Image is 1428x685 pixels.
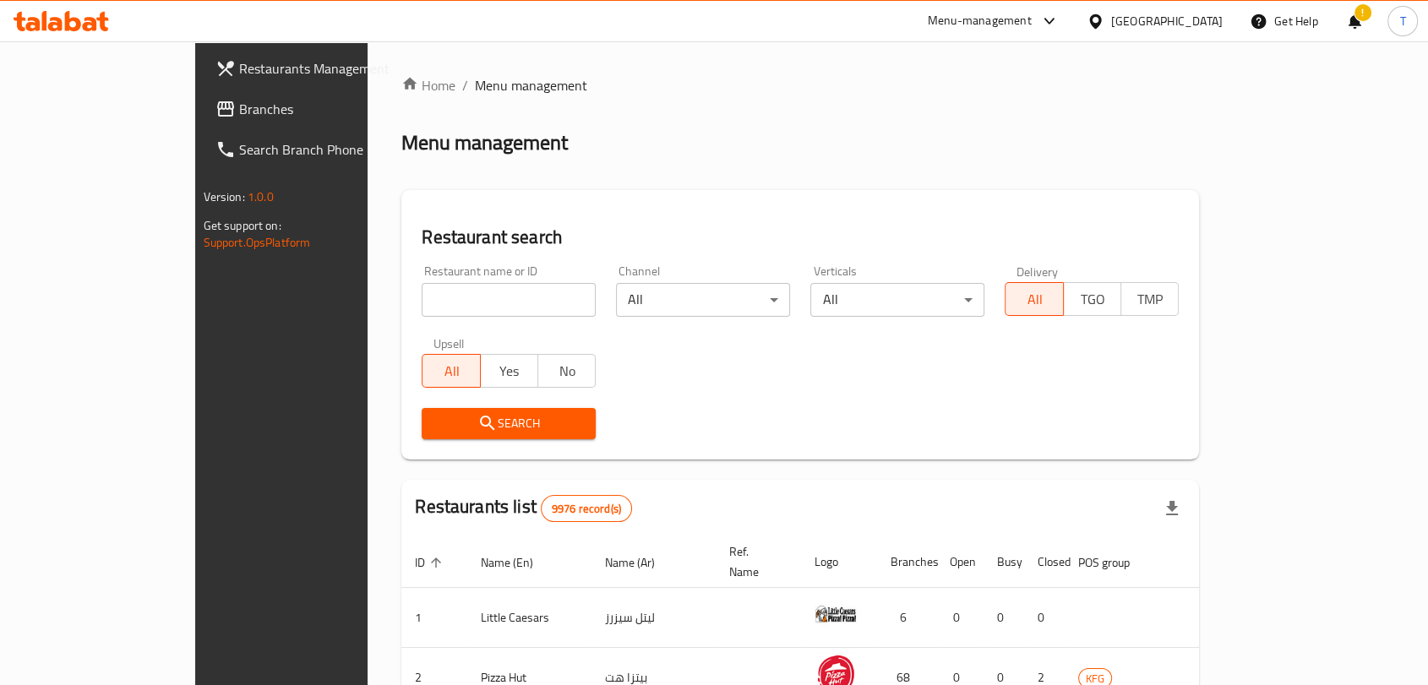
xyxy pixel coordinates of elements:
[1024,588,1065,648] td: 0
[1016,265,1059,277] label: Delivery
[462,75,468,95] li: /
[467,588,591,648] td: Little Caesars
[202,129,433,170] a: Search Branch Phone
[936,536,984,588] th: Open
[984,536,1024,588] th: Busy
[1152,488,1192,529] div: Export file
[204,186,245,208] span: Version:
[1063,282,1121,316] button: TGO
[605,552,677,573] span: Name (Ar)
[541,495,632,522] div: Total records count
[1078,552,1152,573] span: POS group
[415,552,447,573] span: ID
[239,99,420,119] span: Branches
[729,541,781,582] span: Ref. Name
[202,89,433,129] a: Branches
[422,354,480,388] button: All
[433,337,465,349] label: Upsell
[877,588,936,648] td: 6
[1071,287,1115,312] span: TGO
[488,359,531,383] span: Yes
[422,225,1179,250] h2: Restaurant search
[401,588,467,648] td: 1
[480,354,538,388] button: Yes
[1399,12,1405,30] span: T
[415,494,632,522] h2: Restaurants list
[537,354,596,388] button: No
[1128,287,1172,312] span: TMP
[810,283,984,317] div: All
[401,129,568,156] h2: Menu management
[204,231,311,253] a: Support.OpsPlatform
[801,536,877,588] th: Logo
[936,588,984,648] td: 0
[435,413,582,434] span: Search
[1012,287,1056,312] span: All
[239,58,420,79] span: Restaurants Management
[591,588,716,648] td: ليتل سيزرز
[1005,282,1063,316] button: All
[239,139,420,160] span: Search Branch Phone
[1024,536,1065,588] th: Closed
[928,11,1032,31] div: Menu-management
[877,536,936,588] th: Branches
[429,359,473,383] span: All
[401,75,1199,95] nav: breadcrumb
[422,283,596,317] input: Search for restaurant name or ID..
[202,48,433,89] a: Restaurants Management
[481,552,555,573] span: Name (En)
[422,408,596,439] button: Search
[545,359,589,383] span: No
[1111,12,1223,30] div: [GEOGRAPHIC_DATA]
[616,283,790,317] div: All
[1120,282,1179,316] button: TMP
[984,588,1024,648] td: 0
[542,501,631,517] span: 9976 record(s)
[248,186,274,208] span: 1.0.0
[475,75,587,95] span: Menu management
[815,593,857,635] img: Little Caesars
[204,215,281,236] span: Get support on:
